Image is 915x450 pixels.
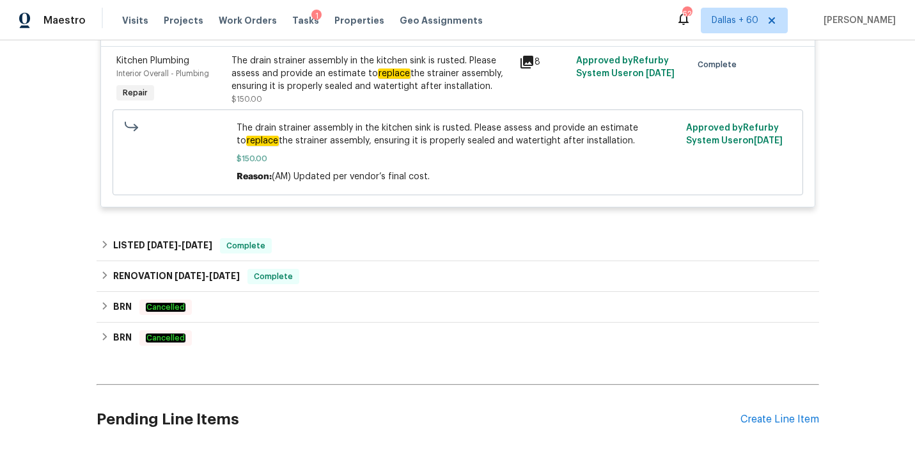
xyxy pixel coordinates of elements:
div: BRN Cancelled [97,292,819,323]
em: Cancelled [146,333,185,342]
div: BRN Cancelled [97,323,819,353]
span: Complete [221,239,270,252]
div: Create Line Item [740,414,819,426]
span: Properties [334,14,384,27]
span: $150.00 [237,152,678,165]
span: $150.00 [231,95,262,103]
span: Complete [249,270,298,283]
div: 8 [519,54,569,70]
span: [DATE] [646,69,675,78]
span: Maestro [43,14,86,27]
span: Tasks [292,16,319,25]
div: 1 [311,10,322,22]
em: replace [246,136,279,146]
span: Visits [122,14,148,27]
span: Work Orders [219,14,277,27]
h2: Pending Line Items [97,390,740,449]
span: Kitchen Plumbing [116,56,189,65]
h6: LISTED [113,238,212,253]
span: [DATE] [209,271,240,280]
span: [DATE] [147,241,178,250]
span: [DATE] [754,136,783,145]
span: Approved by Refurby System User on [686,124,783,145]
div: The drain strainer assembly in the kitchen sink is rusted. Please assess and provide an estimate ... [231,54,512,93]
span: - [147,241,212,250]
span: Projects [164,14,203,27]
span: [DATE] [175,271,205,280]
span: Repair [118,86,153,99]
em: replace [378,68,411,79]
div: RENOVATION [DATE]-[DATE]Complete [97,261,819,292]
span: [PERSON_NAME] [818,14,896,27]
span: Approved by Refurby System User on [576,56,675,78]
div: LISTED [DATE]-[DATE]Complete [97,230,819,261]
span: Complete [698,58,742,71]
span: (AM) Updated per vendor’s final cost. [272,172,430,181]
h6: RENOVATION [113,269,240,284]
span: The drain strainer assembly in the kitchen sink is rusted. Please assess and provide an estimate ... [237,122,678,147]
span: Reason: [237,172,272,181]
span: Interior Overall - Plumbing [116,70,209,77]
h6: BRN [113,330,132,346]
div: 629 [682,8,691,20]
em: Cancelled [146,303,185,312]
span: Dallas + 60 [712,14,758,27]
h6: BRN [113,300,132,315]
span: Geo Assignments [400,14,483,27]
span: - [175,271,240,280]
span: [DATE] [182,241,212,250]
